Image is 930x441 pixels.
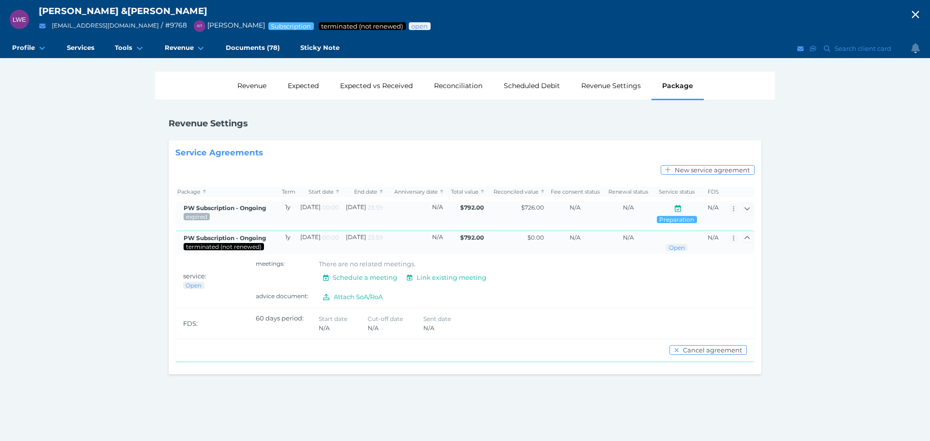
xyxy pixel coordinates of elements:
[279,230,297,253] td: 1y
[423,315,451,322] span: Sent date
[13,16,26,23] span: LWE
[165,44,194,52] span: Revenue
[115,44,132,52] span: Tools
[445,187,486,197] th: Total value
[256,314,319,333] div: 60 days period:
[571,72,651,100] div: Revenue Settings
[300,44,340,52] span: Sticky Note
[169,118,248,129] h1: Revenue Settings
[279,202,297,225] td: 1y
[527,234,544,241] span: $0.00
[321,22,404,30] span: Service package status: Not renewed
[2,39,57,58] a: Profile
[297,187,341,197] th: Start date
[385,187,445,197] th: Anniversary date
[423,324,434,332] span: N/A
[414,274,490,281] span: Link existing meeting
[121,5,207,16] span: & [PERSON_NAME]
[57,39,105,58] a: Services
[460,234,484,241] span: $792.00
[331,293,387,301] span: Attach SoA/RoA
[12,44,35,52] span: Profile
[341,230,385,253] td: [DATE]
[423,72,493,100] div: Reconciliation
[185,282,202,289] span: Advice status: Review not yet booked in
[368,315,403,322] span: Cut-off date
[368,234,383,241] span: 23:59
[570,234,581,241] span: N/A
[708,234,719,241] span: N/A
[175,148,263,158] span: Service Agreements
[701,187,726,197] th: FDS
[820,43,896,55] button: Search client card
[341,187,385,197] th: End date
[322,234,339,241] span: 00:00
[67,44,94,52] span: Services
[460,204,484,211] span: $792.00
[226,44,280,52] span: Documents (78)
[623,234,634,241] span: N/A
[319,315,347,322] span: Start date
[659,216,695,223] span: Advice status: Review meeting conducted
[319,273,402,282] button: Schedule a meeting
[256,292,309,300] span: advice document:
[277,72,329,100] div: Expected
[161,21,187,30] span: / # 9768
[270,22,312,30] span: Subscription
[322,204,339,211] span: 00:00
[279,187,297,197] th: Term
[570,204,581,211] span: N/A
[256,260,285,267] span: meetings:
[546,187,604,197] th: Fee consent status
[493,72,571,100] div: Scheduled Debit
[186,213,208,220] span: Service package status: Reviewed during service period
[297,230,341,253] td: [DATE]
[368,324,379,332] span: N/A
[808,43,818,55] button: SMS
[331,274,402,281] span: Schedule a meeting
[623,204,634,211] span: N/A
[652,187,701,197] th: Service status
[184,234,266,242] span: PW Subscription - Ongoing
[651,72,704,100] div: Package
[402,273,491,282] button: Link existing meeting
[661,165,755,175] button: New service agreement
[194,20,205,32] div: Grant Teakle
[175,187,279,197] th: Package
[521,204,544,211] span: $726.00
[52,22,159,29] a: [EMAIL_ADDRESS][DOMAIN_NAME]
[681,346,746,354] span: Cancel agreement
[796,43,806,55] button: Email
[673,166,754,174] span: New service agreement
[385,202,445,225] td: N/A
[155,39,216,58] a: Revenue
[176,254,248,308] th: service:
[36,20,48,32] button: Email
[368,204,383,211] span: 23:59
[669,345,747,355] button: Cancel agreement
[319,260,416,268] span: There are no related meetings.
[189,21,265,30] span: [PERSON_NAME]
[216,39,290,58] a: Documents (78)
[329,72,423,100] div: Expected vs Received
[486,187,546,197] th: Reconciled value
[297,202,341,225] td: [DATE]
[668,244,685,251] span: Advice status: Review not yet booked in
[186,243,262,250] span: Service package status: Not renewed
[197,24,202,28] span: GT
[411,22,429,30] span: Advice status: Review not yet booked in
[176,308,248,339] th: FDS:
[385,230,445,253] td: N/A
[227,72,277,100] div: Revenue
[604,187,653,197] th: Renewal status
[39,5,119,16] span: [PERSON_NAME]
[833,45,896,52] span: Search client card
[319,324,330,332] span: N/A
[319,292,387,302] button: Attach SoA/RoA
[184,204,266,212] span: Created by: Maddison Butt
[341,202,385,225] td: [DATE]
[10,10,29,29] div: Luke Willem Ertzen
[708,204,719,211] span: N/A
